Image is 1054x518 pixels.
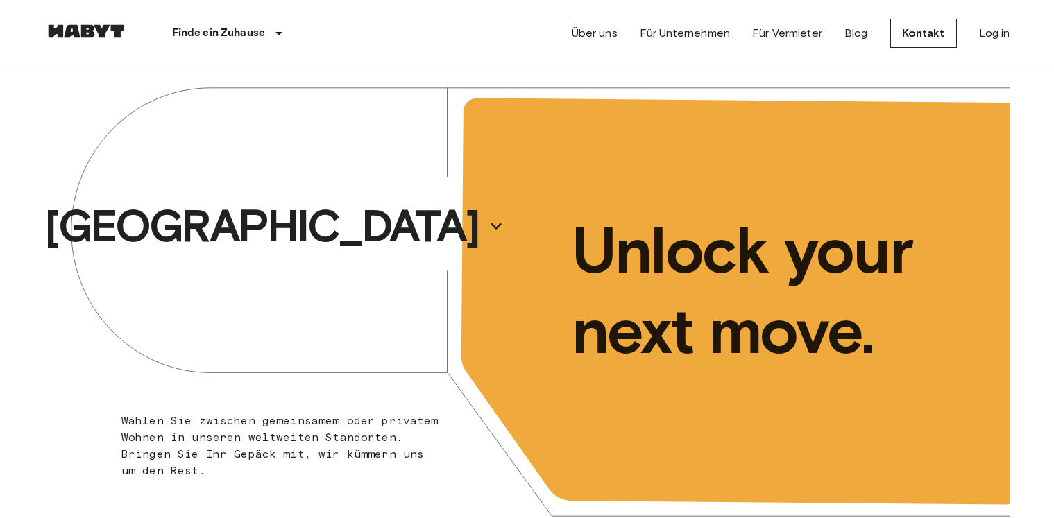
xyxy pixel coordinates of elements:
a: Kontakt [890,19,957,48]
p: Finde ein Zuhause [172,25,266,42]
img: Habyt [44,24,128,38]
a: Log in [979,25,1010,42]
a: Blog [844,25,868,42]
p: Wählen Sie zwischen gemeinsamem oder privatem Wohnen in unseren weltweiten Standorten. Bringen Si... [121,413,440,479]
p: Unlock your next move. [572,210,988,371]
button: [GEOGRAPHIC_DATA] [39,194,509,258]
a: Für Vermieter [752,25,822,42]
a: Über uns [572,25,618,42]
a: Für Unternehmen [640,25,730,42]
p: [GEOGRAPHIC_DATA] [44,198,479,254]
